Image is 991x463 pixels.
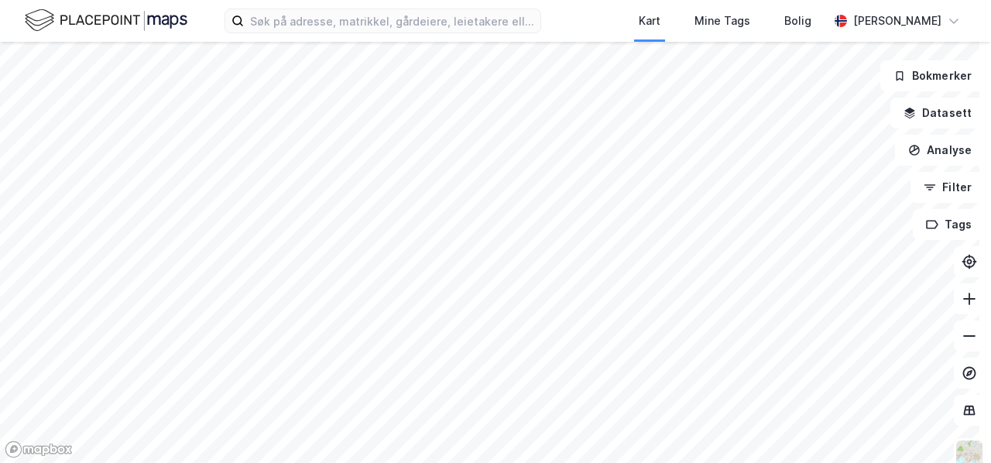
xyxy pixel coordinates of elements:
[694,12,750,30] div: Mine Tags
[853,12,941,30] div: [PERSON_NAME]
[914,389,991,463] iframe: Chat Widget
[25,7,187,34] img: logo.f888ab2527a4732fd821a326f86c7f29.svg
[784,12,811,30] div: Bolig
[639,12,660,30] div: Kart
[244,9,540,33] input: Søk på adresse, matrikkel, gårdeiere, leietakere eller personer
